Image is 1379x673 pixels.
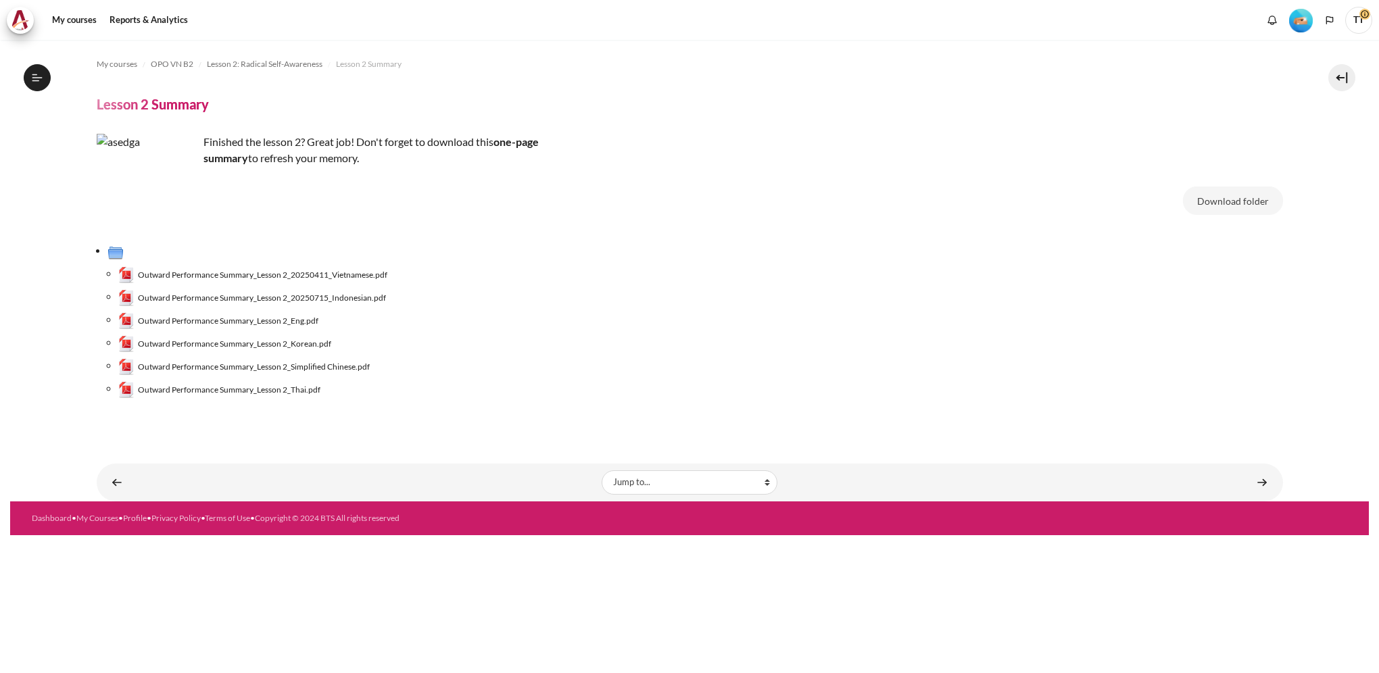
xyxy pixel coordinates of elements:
div: • • • • • [32,512,772,524]
a: Check-Up Quiz 1 ► [1249,469,1276,495]
a: Terms of Use [205,513,250,523]
img: Outward Performance Summary_Lesson 2_Simplified Chinese.pdf [118,359,135,375]
img: Outward Performance Summary_Lesson 2_Eng.pdf [118,313,135,329]
a: My courses [97,56,137,72]
span: Outward Performance Summary_Lesson 2_Korean.pdf [138,338,331,350]
section: Content [10,40,1369,501]
img: asedga [97,134,198,235]
span: Outward Performance Summary_Lesson 2_Eng.pdf [138,315,318,327]
a: Outward Performance Summary_Lesson 2_Eng.pdfOutward Performance Summary_Lesson 2_Eng.pdf [118,313,319,329]
a: Lesson 2 Summary [336,56,402,72]
a: Lesson 2: Radical Self-Awareness [207,56,322,72]
span: Outward Performance Summary_Lesson 2_20250715_Indonesian.pdf [138,292,386,304]
button: Languages [1320,10,1340,30]
img: Outward Performance Summary_Lesson 2_Thai.pdf [118,382,135,398]
a: Outward Performance Summary_Lesson 2_Korean.pdfOutward Performance Summary_Lesson 2_Korean.pdf [118,336,332,352]
a: Outward Performance Summary_Lesson 2_Thai.pdfOutward Performance Summary_Lesson 2_Thai.pdf [118,382,321,398]
span: Outward Performance Summary_Lesson 2_Thai.pdf [138,384,320,396]
a: Outward Performance Summary_Lesson 2_Simplified Chinese.pdfOutward Performance Summary_Lesson 2_S... [118,359,370,375]
div: Show notification window with no new notifications [1262,10,1282,30]
img: Architeck [11,10,30,30]
span: OPO VN B2 [151,58,193,70]
span: Outward Performance Summary_Lesson 2_20250411_Vietnamese.pdf [138,269,387,281]
a: Outward Performance Summary_Lesson 2_20250411_Vietnamese.pdfOutward Performance Summary_Lesson 2_... [118,267,388,283]
a: User menu [1345,7,1372,34]
span: Lesson 2 Summary [336,58,402,70]
a: Profile [123,513,147,523]
h4: Lesson 2 Summary [97,95,209,113]
span: Outward Performance Summary_Lesson 2_Simplified Chinese.pdf [138,361,370,373]
span: Lesson 2: Radical Self-Awareness [207,58,322,70]
a: OPO VN B2 [151,56,193,72]
a: Architeck Architeck [7,7,41,34]
a: Reports & Analytics [105,7,193,34]
img: Outward Performance Summary_Lesson 2_20250715_Indonesian.pdf [118,290,135,306]
a: ◄ Lesson 2 Videos (20 min.) [103,469,130,495]
a: Privacy Policy [151,513,201,523]
button: Download folder [1183,186,1283,215]
span: TT [1345,7,1372,34]
a: Dashboard [32,513,72,523]
img: Outward Performance Summary_Lesson 2_Korean.pdf [118,336,135,352]
img: Level #2 [1289,9,1313,32]
a: My courses [47,7,101,34]
a: My Courses [76,513,118,523]
p: Finished the lesson 2? Great job! Don't forget to download this to refresh your memory. [97,134,570,166]
a: Copyright © 2024 BTS All rights reserved [255,513,400,523]
div: Level #2 [1289,7,1313,32]
a: Level #2 [1284,7,1318,32]
img: Outward Performance Summary_Lesson 2_20250411_Vietnamese.pdf [118,267,135,283]
a: Outward Performance Summary_Lesson 2_20250715_Indonesian.pdfOutward Performance Summary_Lesson 2_... [118,290,387,306]
nav: Navigation bar [97,53,1283,75]
span: My courses [97,58,137,70]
